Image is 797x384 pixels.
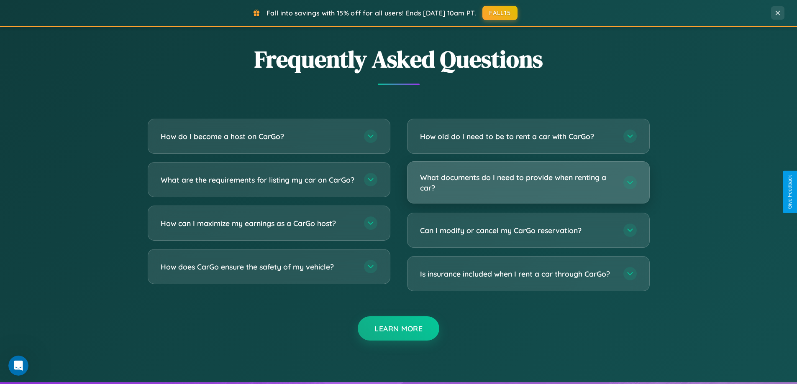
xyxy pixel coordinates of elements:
h3: Is insurance included when I rent a car through CarGo? [420,269,615,279]
h3: How can I maximize my earnings as a CarGo host? [161,218,356,229]
h3: What documents do I need to provide when renting a car? [420,172,615,193]
h3: Can I modify or cancel my CarGo reservation? [420,225,615,236]
button: FALL15 [482,6,518,20]
span: Fall into savings with 15% off for all users! Ends [DATE] 10am PT. [267,9,476,17]
h3: How does CarGo ensure the safety of my vehicle? [161,262,356,272]
iframe: Intercom live chat [8,356,28,376]
div: Give Feedback [787,175,793,209]
h3: How do I become a host on CarGo? [161,131,356,142]
h3: What are the requirements for listing my car on CarGo? [161,175,356,185]
button: Learn More [358,316,439,341]
h3: How old do I need to be to rent a car with CarGo? [420,131,615,142]
h2: Frequently Asked Questions [148,43,650,75]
